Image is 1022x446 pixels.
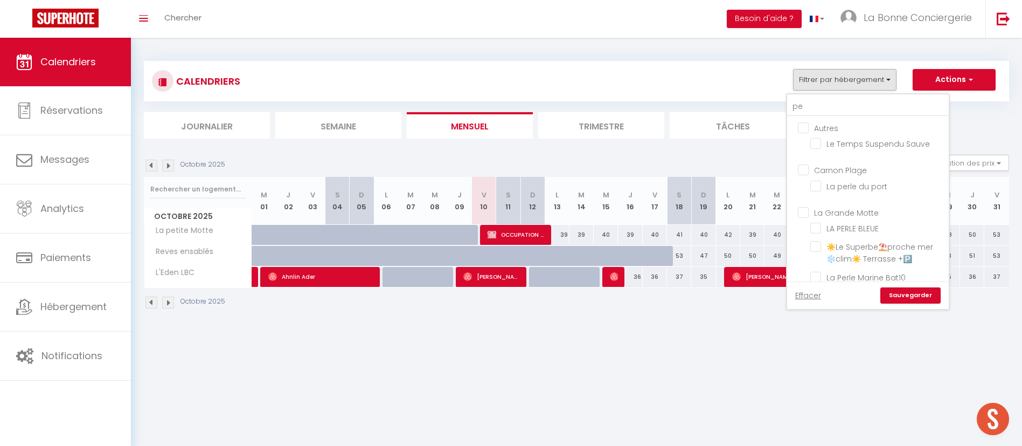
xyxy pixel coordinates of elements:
li: Mensuel [407,112,533,139]
span: Chercher [164,12,201,23]
div: 50 [716,246,740,266]
span: Octobre 2025 [144,209,252,224]
th: 03 [301,177,325,225]
abbr: J [457,190,462,200]
div: 50 [960,225,984,245]
div: 51 [960,246,984,266]
th: 04 [325,177,349,225]
div: 39 [740,225,764,245]
th: 01 [252,177,276,225]
span: Hébergement [40,300,107,313]
div: 50 [740,246,764,266]
div: 42 [716,225,740,245]
h3: CALENDRIERS [173,69,240,93]
abbr: S [506,190,511,200]
th: 14 [569,177,594,225]
th: 31 [984,177,1009,225]
div: 49 [764,246,789,266]
abbr: M [432,190,438,200]
span: Paiements [40,251,91,264]
div: 36 [618,267,642,287]
div: 53 [984,246,1009,266]
span: Reves ensablés [146,246,216,258]
div: 40 [594,225,618,245]
span: L'Eden LBC [146,267,197,279]
button: Filtrer par hébergement [793,69,896,91]
input: Rechercher un logement... [787,97,949,116]
div: Filtrer par hébergement [786,93,950,310]
th: 19 [691,177,715,225]
div: Ouvrir le chat [977,403,1009,435]
th: 08 [423,177,447,225]
span: LA PERLE BLEUE [826,223,879,234]
th: 02 [276,177,301,225]
th: 30 [960,177,984,225]
th: 21 [740,177,764,225]
span: La petite Motte [146,225,216,237]
abbr: L [555,190,559,200]
span: La perle du port [826,181,887,192]
li: Tâches [670,112,796,139]
abbr: V [482,190,486,200]
th: 09 [447,177,471,225]
div: 41 [667,225,691,245]
span: ☀️Le Superbe⛱️proche mer ❄️clim☀️ Terrasse +🅿️ [826,242,933,264]
th: 12 [520,177,545,225]
div: 39 [569,225,594,245]
img: logout [997,12,1010,25]
li: Semaine [275,112,401,139]
th: 10 [471,177,496,225]
span: Messages [40,153,89,166]
div: 37 [984,267,1009,287]
th: 06 [374,177,398,225]
img: ... [840,10,857,26]
p: Octobre 2025 [180,297,225,307]
button: Besoin d'aide ? [727,10,802,28]
span: OCCUPATION PROPRIETAIRE [488,224,544,245]
div: 39 [545,225,569,245]
p: Octobre 2025 [180,160,225,170]
span: Réservations [40,104,103,117]
div: 53 [984,225,1009,245]
abbr: M [261,190,267,200]
th: 15 [594,177,618,225]
th: 18 [667,177,691,225]
div: 37 [667,267,691,287]
span: Calendriers [40,55,96,68]
th: 05 [350,177,374,225]
abbr: J [628,190,632,200]
abbr: M [774,190,780,200]
th: 17 [643,177,667,225]
abbr: L [726,190,729,200]
span: La Grande Motte [814,208,879,218]
abbr: D [530,190,536,200]
th: 07 [398,177,422,225]
div: 40 [764,225,789,245]
div: 36 [960,267,984,287]
span: [PERSON_NAME] [732,266,861,287]
th: 20 [716,177,740,225]
span: La Bonne Conciergerie [864,11,972,24]
li: Trimestre [538,112,664,139]
div: 40 [691,225,715,245]
div: 35 [691,267,715,287]
div: 40 [643,225,667,245]
li: Journalier [144,112,270,139]
span: Analytics [40,202,84,215]
abbr: M [407,190,414,200]
div: 36 [643,267,667,287]
div: 53 [667,246,691,266]
abbr: D [359,190,364,200]
abbr: J [970,190,975,200]
abbr: J [286,190,290,200]
th: 22 [764,177,789,225]
a: Sauvegarder [880,287,941,304]
th: 13 [545,177,569,225]
button: Gestion des prix [929,155,1009,171]
span: [PERSON_NAME] [610,266,618,287]
abbr: S [335,190,340,200]
abbr: M [578,190,585,200]
div: 39 [618,225,642,245]
abbr: D [701,190,706,200]
span: Ahnlin Ader [268,266,373,287]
